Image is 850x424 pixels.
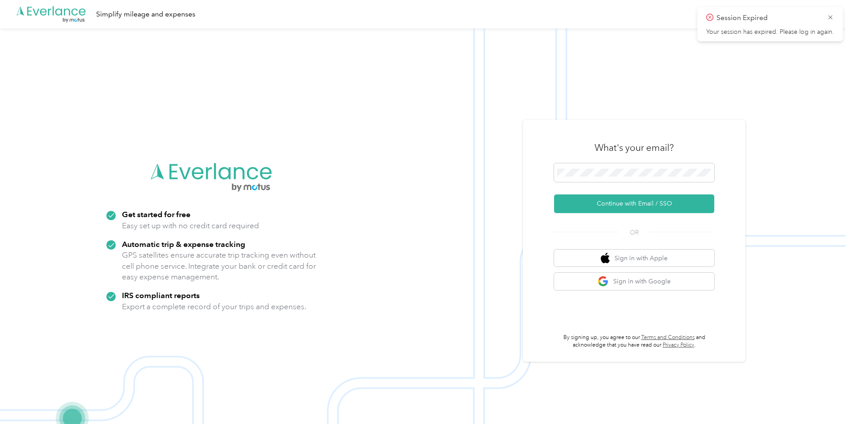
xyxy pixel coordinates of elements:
[716,12,821,24] p: Session Expired
[598,276,609,287] img: google logo
[96,9,195,20] div: Simplify mileage and expenses
[122,220,259,231] p: Easy set up with no credit card required
[122,250,316,283] p: GPS satellites ensure accurate trip tracking even without cell phone service. Integrate your bank...
[663,342,694,348] a: Privacy Policy
[554,334,714,349] p: By signing up, you agree to our and acknowledge that you have read our .
[122,301,306,312] p: Export a complete record of your trips and expenses.
[554,250,714,267] button: apple logoSign in with Apple
[706,28,834,36] p: Your session has expired. Please log in again.
[554,273,714,290] button: google logoSign in with Google
[554,194,714,213] button: Continue with Email / SSO
[601,253,610,264] img: apple logo
[122,239,245,249] strong: Automatic trip & expense tracking
[595,141,674,154] h3: What's your email?
[122,291,200,300] strong: IRS compliant reports
[619,228,650,237] span: OR
[122,210,190,219] strong: Get started for free
[641,334,695,341] a: Terms and Conditions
